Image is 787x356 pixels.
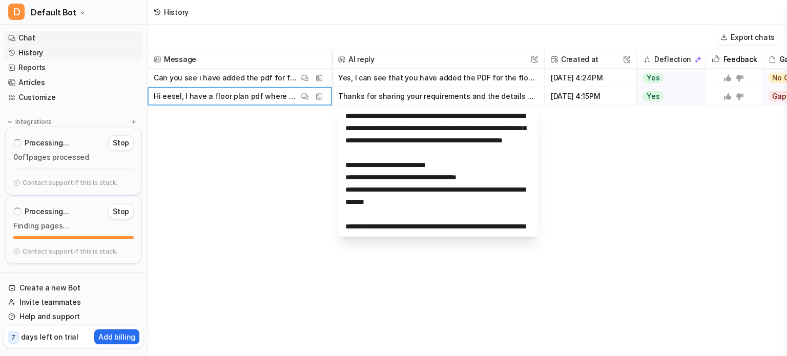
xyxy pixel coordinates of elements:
span: [DATE] 4:24PM [549,69,632,87]
span: Yes [643,91,663,101]
button: Yes [637,69,700,87]
img: menu_add.svg [130,118,137,125]
button: Export chats [717,30,779,45]
button: Stop [108,204,134,219]
p: Add billing [98,331,135,342]
p: 0 of 1 pages processed [13,153,134,161]
p: Stop [113,138,129,148]
img: expand menu [6,118,13,125]
p: Processing... [25,138,69,148]
a: Customize [4,90,143,104]
p: Processing... [25,206,69,217]
span: Message [152,50,327,69]
a: Create a new Bot [4,281,143,295]
p: Hi eesel, I have a floor plan pdf where different room types are indicated by distinct colors. Co... [154,87,299,106]
div: History [164,7,189,17]
span: Created at [549,50,632,69]
button: Thanks for sharing your requirements and the details of each room type. I see you’ll be uploading... [338,87,538,106]
span: D [8,4,25,20]
a: Invite teammates [4,295,143,309]
span: [DATE] 4:15PM [549,87,632,106]
p: 7 [11,333,15,342]
span: Default Bot [31,5,76,19]
button: Yes, I can see that you have added the PDF for the floor plan. The file "Final Layout (1) (2) (1)... [338,69,538,87]
p: Can you see i have added the pdf for floor plan ? [154,69,299,87]
p: Contact support if this is stuck. [23,247,117,256]
span: AI reply [336,50,540,69]
a: Articles [4,75,143,90]
h2: Deflection [654,50,691,69]
a: History [4,46,143,60]
button: Add billing [94,329,139,344]
a: Reports [4,60,143,75]
span: Yes [643,73,663,83]
button: Integrations [4,117,55,127]
p: Integrations [15,118,52,126]
a: Help and support [4,309,143,324]
button: Stop [108,135,134,151]
h2: Feedback [723,50,757,69]
a: Chat [4,31,143,45]
p: days left on trial [21,331,78,342]
p: Stop [113,206,129,217]
p: Contact support if this is stuck. [23,179,117,187]
button: Yes [637,87,700,106]
p: Finding pages… [13,222,134,230]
